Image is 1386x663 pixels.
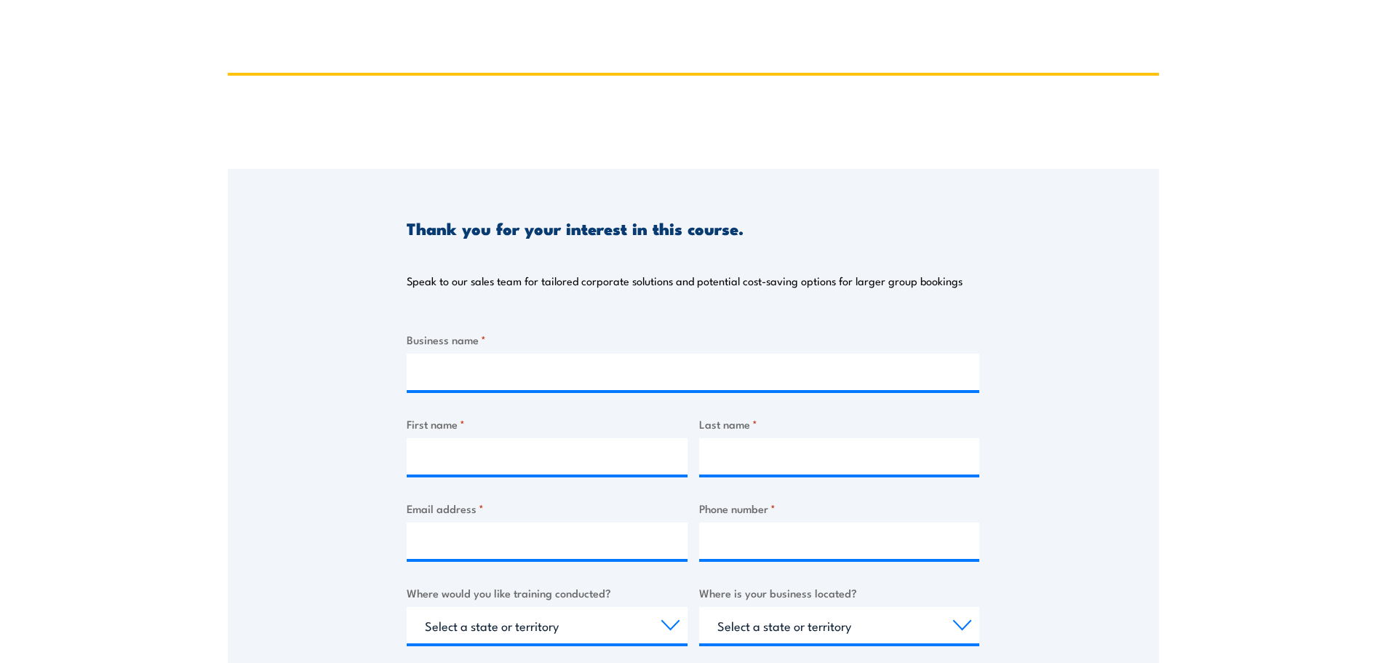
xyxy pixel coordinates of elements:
h3: Thank you for your interest in this course. [407,220,744,237]
label: Email address [407,500,688,517]
label: Phone number [699,500,980,517]
label: First name [407,416,688,432]
label: Where is your business located? [699,584,980,601]
p: Speak to our sales team for tailored corporate solutions and potential cost-saving options for la... [407,274,963,288]
label: Where would you like training conducted? [407,584,688,601]
label: Business name [407,331,979,348]
label: Last name [699,416,980,432]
